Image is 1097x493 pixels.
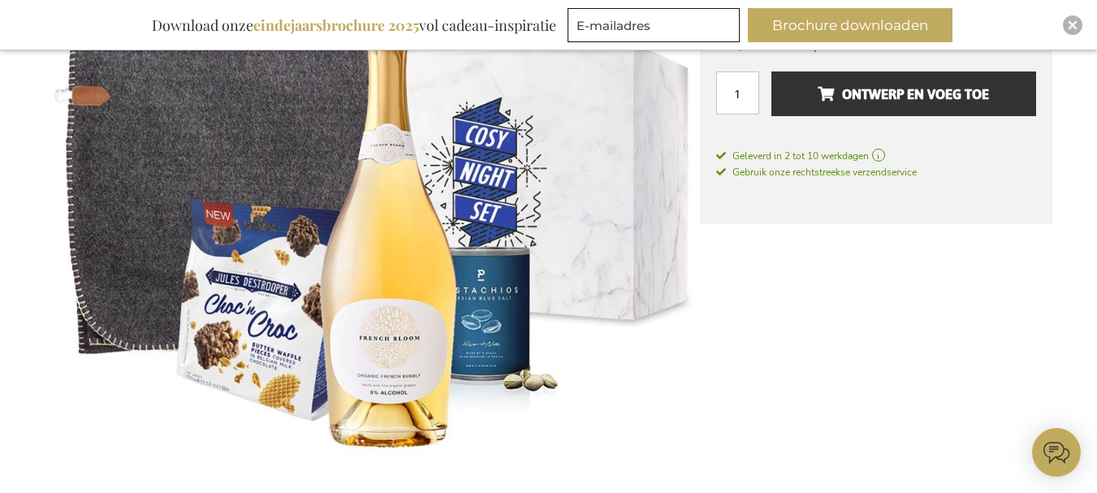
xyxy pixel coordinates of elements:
a: Gebruik onze rechtstreekse verzendservice [716,163,917,179]
div: Download onze vol cadeau-inspiratie [145,8,564,42]
button: Ontwerp en voeg toe [771,71,1035,116]
form: marketing offers and promotions [568,8,745,47]
span: Ontwerp en voeg toe [818,81,989,107]
a: Geleverd in 2 tot 10 werkdagen [716,149,1036,163]
iframe: belco-activator-frame [1032,428,1081,477]
input: Aantal [716,71,759,115]
img: Close [1068,20,1078,30]
button: Brochure downloaden [748,8,952,42]
span: € 52,10 [716,38,754,54]
b: eindejaarsbrochure 2025 [253,15,419,35]
span: Gebruik onze rechtstreekse verzendservice [716,166,917,179]
div: Close [1063,15,1082,35]
input: E-mailadres [568,8,740,42]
